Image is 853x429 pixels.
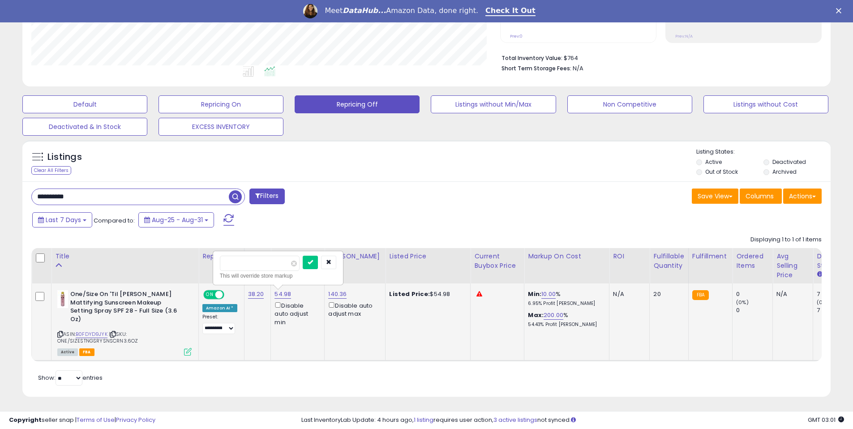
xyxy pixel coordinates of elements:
span: Show: entries [38,373,103,382]
div: ASIN: [57,290,192,355]
div: % [528,290,602,307]
div: This will override store markup [220,271,336,280]
b: One/Size On 'Til [PERSON_NAME] Mattifying Sunscreen Makeup Setting Spray SPF 28 - Full Size (3.6 Oz) [70,290,179,326]
div: Current Buybox Price [474,252,520,270]
a: Check It Out [485,6,536,16]
button: Repricing On [159,95,283,113]
label: Archived [772,168,797,176]
div: 20 [653,290,681,298]
div: [PERSON_NAME] [328,252,381,261]
div: Listed Price [389,252,467,261]
div: Fulfillable Quantity [653,252,684,270]
div: N/A [776,290,806,298]
div: Preset: [202,314,237,334]
div: Clear All Filters [31,166,71,175]
a: Privacy Policy [116,416,155,424]
div: Ordered Items [736,252,769,270]
div: 7 (100%) [817,306,853,314]
img: Profile image for Georgie [303,4,317,18]
button: Listings without Min/Max [431,95,556,113]
div: 0 [736,290,772,298]
label: Active [705,158,722,166]
span: Last 7 Days [46,215,81,224]
button: Repricing Off [295,95,420,113]
div: ROI [613,252,646,261]
button: Last 7 Days [32,212,92,227]
div: Disable auto adjust min [274,300,317,326]
div: $54.98 [389,290,463,298]
div: Disable auto adjust max [328,300,378,318]
div: Meet Amazon Data, done right. [325,6,478,15]
h5: Listings [47,151,82,163]
button: EXCESS INVENTORY [159,118,283,136]
small: (0%) [736,299,749,306]
div: Amazon AI * [202,304,237,312]
span: | SKU: ONE/SIZESTNGSRYSNSCRN3.6OZ [57,330,138,344]
span: Columns [746,192,774,201]
b: Short Term Storage Fees: [502,64,571,72]
button: Aug-25 - Aug-31 [138,212,214,227]
b: Total Inventory Value: [502,54,562,62]
span: All listings currently available for purchase on Amazon [57,348,78,356]
a: 54.98 [274,290,291,299]
p: 6.95% Profit [PERSON_NAME] [528,300,602,307]
div: Last InventoryLab Update: 4 hours ago, requires user action, not synced. [301,416,844,425]
small: FBA [692,290,709,300]
a: 1 listing [414,416,433,424]
span: N/A [573,64,583,73]
div: Days In Stock [817,252,849,270]
span: FBA [79,348,94,356]
button: Actions [783,189,822,204]
div: seller snap | | [9,416,155,425]
label: Out of Stock [705,168,738,176]
p: 54.43% Profit [PERSON_NAME] [528,322,602,328]
b: Min: [528,290,541,298]
a: B0FDYD9JYK [76,330,107,338]
small: Prev: N/A [675,34,693,39]
a: 200.00 [544,311,563,320]
div: Avg Selling Price [776,252,809,280]
a: 10.00 [541,290,556,299]
div: Close [836,8,845,13]
button: Filters [249,189,284,204]
a: 38.20 [248,290,264,299]
span: OFF [223,291,237,299]
button: Columns [740,189,782,204]
i: DataHub... [343,6,386,15]
button: Non Competitive [567,95,692,113]
button: Default [22,95,147,113]
span: ON [204,291,215,299]
span: 2025-09-8 03:01 GMT [808,416,844,424]
div: % [528,311,602,328]
li: $764 [502,52,815,63]
th: The percentage added to the cost of goods (COGS) that forms the calculator for Min & Max prices. [524,248,609,283]
button: Deactivated & In Stock [22,118,147,136]
span: Aug-25 - Aug-31 [152,215,203,224]
small: Prev: 0 [510,34,523,39]
strong: Copyright [9,416,42,424]
label: Deactivated [772,158,806,166]
a: 3 active listings [493,416,537,424]
small: Days In Stock. [817,270,822,279]
div: 7 (100%) [817,290,853,298]
img: 31hoQifvMcL._SL40_.jpg [57,290,68,308]
div: Repricing [202,252,240,261]
b: Listed Price: [389,290,430,298]
small: (0%) [817,299,829,306]
div: Fulfillment [692,252,729,261]
button: Save View [692,189,738,204]
a: 140.36 [328,290,347,299]
p: Listing States: [696,148,831,156]
div: Title [55,252,195,261]
button: Listings without Cost [703,95,828,113]
div: Markup on Cost [528,252,605,261]
div: N/A [613,290,643,298]
b: Max: [528,311,544,319]
div: Displaying 1 to 1 of 1 items [750,236,822,244]
a: Terms of Use [77,416,115,424]
div: 0 [736,306,772,314]
span: Compared to: [94,216,135,225]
